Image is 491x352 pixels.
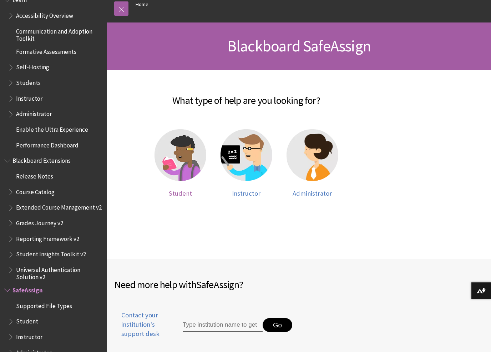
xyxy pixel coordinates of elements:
[4,155,103,281] nav: Book outline for Blackboard Extensions
[114,84,378,108] h2: What type of help are you looking for?
[263,318,292,332] button: Go
[16,186,55,196] span: Course Catalog
[16,108,52,118] span: Administrator
[183,318,263,332] input: Type institution name to get support
[16,77,41,86] span: Students
[16,248,86,258] span: Student Insights Toolkit v2
[293,189,332,197] span: Administrator
[221,129,272,181] img: Instructor help
[16,139,79,149] span: Performance Dashboard
[227,36,371,56] span: Blackboard SafeAssign
[114,311,166,347] a: Contact your institution's support desk
[16,170,53,180] span: Release Notes
[287,129,338,197] a: Administrator help Administrator
[16,124,88,133] span: Enable the Ultra Experience
[155,129,206,197] a: Student help Student
[155,129,206,181] img: Student help
[16,331,42,341] span: Instructor
[232,189,260,197] span: Instructor
[16,233,79,242] span: Reporting Framework v2
[221,129,272,197] a: Instructor help Instructor
[16,61,49,71] span: Self-Hosting
[16,264,102,281] span: Universal Authentication Solution v2
[114,311,166,339] span: Contact your institution's support desk
[16,25,102,42] span: Communication and Adoption Toolkit
[16,202,102,211] span: Extended Course Management v2
[16,46,76,55] span: Formative Assessments
[16,316,38,325] span: Student
[16,10,73,19] span: Accessibility Overview
[16,92,42,102] span: Instructor
[16,300,72,310] span: Supported File Types
[169,189,192,197] span: Student
[114,277,299,292] h2: Need more help with ?
[16,217,63,227] span: Grades Journey v2
[12,155,71,165] span: Blackboard Extensions
[12,284,43,294] span: SafeAssign
[196,278,239,291] span: SafeAssign
[287,129,338,181] img: Administrator help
